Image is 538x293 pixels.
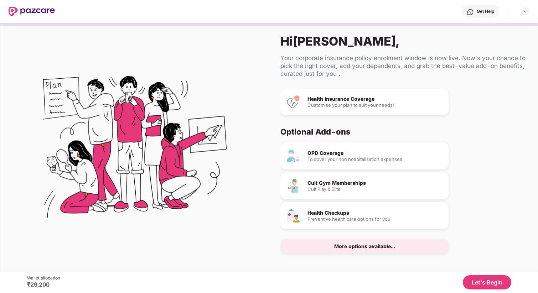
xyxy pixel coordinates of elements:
[307,187,443,192] div: Cult Play & Elite
[280,127,521,137] div: Optional Add-ons
[280,34,526,48] div: Hi [PERSON_NAME] ,
[43,58,227,241] img: Flex Benefits Illustration
[286,209,300,223] img: Health Checkups
[9,7,55,16] img: New Pazcare Logo
[286,149,300,163] img: OPD Coverage
[27,275,60,281] div: Wallet allocation
[307,96,443,101] div: Health Insurance Coverage
[334,244,395,249] div: More options available...
[307,217,443,221] div: Preventive health care options for you
[307,103,443,108] div: Customise your plan to suit your needs!
[27,281,60,288] div: ₹29,200
[522,9,528,14] img: svg+xml;base64,PHN2ZyBpZD0iRHJvcGRvd24tMzJ4MzIiIHhtbG5zPSJodHRwOi8vd3d3LnczLm9yZy8yMDAwL3N2ZyIgd2...
[280,54,526,78] div: Your corporate insurance policy enrolment window is now live. Now's your chance to pick the right...
[307,157,443,162] div: To cover your non hospitalisation expenses
[307,151,443,156] div: OPD Coverage
[477,9,494,14] div: Get Help
[286,179,300,193] img: Cult Gym Memberships
[307,210,443,215] div: Health Checkups
[307,180,443,185] div: Cult Gym Memberships
[463,275,511,289] button: Let's Begin
[286,95,300,109] img: Health Insurance Coverage
[467,9,474,16] img: svg+xml;base64,PHN2ZyBpZD0iSGVscC0zMngzMiIgeG1sbnM9Imh0dHA6Ly93d3cudzMub3JnLzIwMDAvc3ZnIiB3aWR0aD...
